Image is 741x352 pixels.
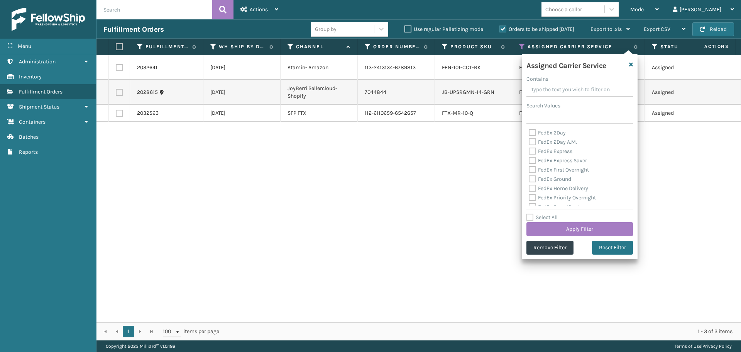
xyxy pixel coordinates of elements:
span: Administration [19,58,56,65]
label: FedEx 2Day A.M. [529,139,577,145]
td: Assigned [645,80,722,105]
td: SFP FTX [281,105,358,122]
div: Group by [315,25,337,33]
td: FedEx Home Delivery [512,55,645,80]
div: Choose a seller [545,5,582,14]
span: items per page [163,326,219,337]
label: Assigned Carrier Service [528,43,630,50]
input: Type the text you wish to filter on [526,83,633,97]
label: Order Number [373,43,420,50]
span: Menu [18,43,31,49]
td: 113-2413134-6789813 [358,55,435,80]
a: Terms of Use [675,343,701,349]
span: Actions [680,40,734,53]
label: FedEx Express [529,148,572,155]
td: [DATE] [203,55,281,80]
a: FEN-101-CCT-BK [442,64,481,71]
span: Containers [19,119,46,125]
label: FedEx Express Saver [529,157,587,164]
button: Apply Filter [526,222,633,236]
td: Atamin- Amazon [281,55,358,80]
a: Privacy Policy [702,343,732,349]
label: Search Values [526,102,560,110]
button: Remove Filter [526,241,574,255]
label: Product SKU [450,43,497,50]
label: FedEx Home Delivery [529,185,588,192]
td: JoyBerri Sellercloud- Shopify [281,80,358,105]
td: [DATE] [203,80,281,105]
td: [DATE] [203,105,281,122]
div: | [675,340,732,352]
span: Export to .xls [590,26,622,32]
label: Channel [296,43,343,50]
span: 100 [163,328,174,335]
td: 7044844 [358,80,435,105]
span: Export CSV [644,26,670,32]
label: Fulfillment Order Id [145,43,188,50]
td: FedEx Ground [512,105,645,122]
p: Copyright 2023 Milliard™ v 1.0.186 [106,340,175,352]
a: 2032563 [137,109,159,117]
td: FedEx Ground [512,80,645,105]
a: 2028615 [137,88,158,96]
label: FedEx SmartPost [529,204,579,210]
h3: Fulfillment Orders [103,25,164,34]
h4: Assigned Carrier Service [526,59,606,70]
label: Contains [526,75,548,83]
span: Actions [250,6,268,13]
button: Reload [692,22,734,36]
td: Assigned [645,55,722,80]
span: Reports [19,149,38,155]
span: Inventory [19,73,42,80]
td: 112-6110659-6542657 [358,105,435,122]
div: 1 - 3 of 3 items [230,328,733,335]
span: Mode [630,6,644,13]
td: Assigned [645,105,722,122]
a: 1 [123,326,134,337]
span: Batches [19,134,39,140]
label: FedEx 2Day [529,129,566,136]
label: Orders to be shipped [DATE] [499,26,574,32]
a: 2032641 [137,64,157,71]
span: Fulfillment Orders [19,88,63,95]
label: FedEx Ground [529,176,571,182]
label: FedEx First Overnight [529,167,589,173]
a: JB-UPSRGMN-14-GRN [442,89,494,95]
label: Status [660,43,707,50]
span: Shipment Status [19,104,59,110]
label: Select All [526,214,558,221]
button: Reset Filter [592,241,633,255]
label: WH Ship By Date [219,43,266,50]
img: logo [12,8,85,31]
label: FedEx Priority Overnight [529,194,596,201]
a: FTX-MR-10-Q [442,110,473,116]
label: Use regular Palletizing mode [404,26,483,32]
